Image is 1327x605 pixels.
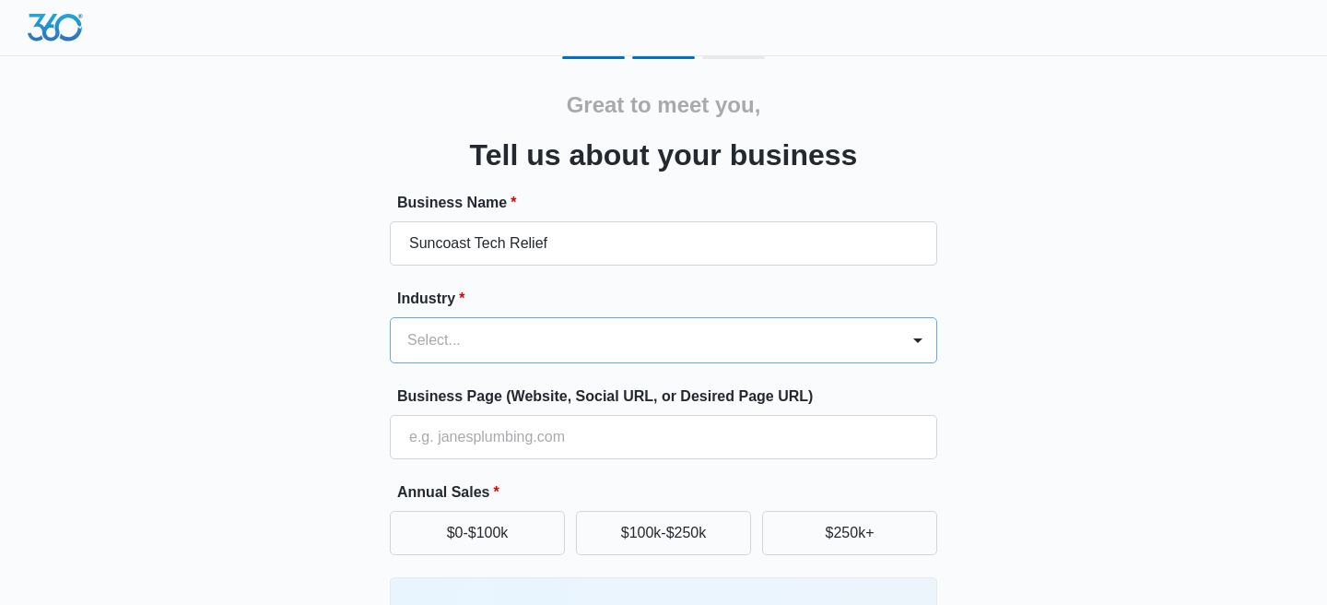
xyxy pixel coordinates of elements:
[397,386,945,408] label: Business Page (Website, Social URL, or Desired Page URL)
[390,221,937,266] input: e.g. Jane's Plumbing
[762,511,937,555] button: $250k+
[567,89,761,122] h2: Great to meet you,
[397,192,945,214] label: Business Name
[390,415,937,459] input: e.g. janesplumbing.com
[397,481,945,504] label: Annual Sales
[470,133,858,177] h3: Tell us about your business
[390,511,565,555] button: $0-$100k
[397,288,945,310] label: Industry
[576,511,751,555] button: $100k-$250k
